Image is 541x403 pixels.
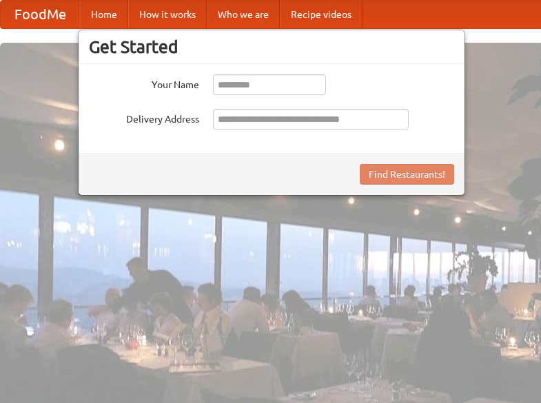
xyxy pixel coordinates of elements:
[280,1,363,28] a: Recipe videos
[89,37,454,57] h3: Get Started
[207,1,280,28] a: Who we are
[80,1,128,28] a: Home
[128,1,207,28] a: How it works
[89,109,199,126] label: Delivery Address
[89,74,199,92] label: Your Name
[360,164,454,185] button: Find Restaurants!
[1,1,80,28] a: FoodMe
